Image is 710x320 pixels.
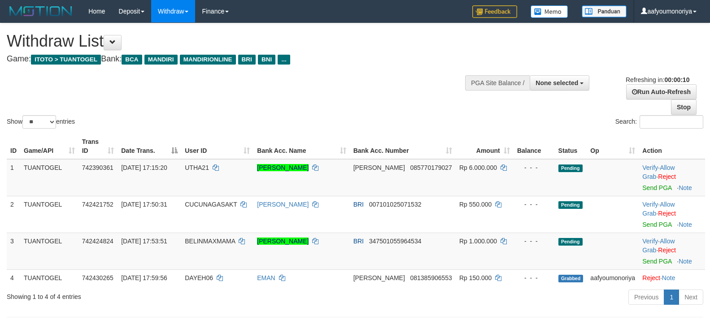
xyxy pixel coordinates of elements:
[671,99,697,115] a: Stop
[664,290,679,305] a: 1
[517,163,551,172] div: - - -
[31,55,101,65] span: ITOTO > TUANTOGEL
[7,269,20,286] td: 4
[558,275,584,282] span: Grabbed
[353,274,405,281] span: [PERSON_NAME]
[642,201,658,208] a: Verify
[20,233,78,269] td: TUANTOGEL
[410,274,452,281] span: Copy 081385906553 to clipboard
[587,134,639,159] th: Op: activate to sort column ascending
[517,200,551,209] div: - - -
[78,134,118,159] th: Trans ID: activate to sort column ascending
[121,238,167,245] span: [DATE] 17:53:51
[558,164,583,172] span: Pending
[664,76,689,83] strong: 00:00:10
[642,201,675,217] a: Allow Grab
[253,134,349,159] th: Bank Acc. Name: activate to sort column ascending
[353,201,364,208] span: BRI
[7,233,20,269] td: 3
[465,75,530,91] div: PGA Site Balance /
[459,201,492,208] span: Rp 550.000
[20,196,78,233] td: TUANTOGEL
[121,201,167,208] span: [DATE] 17:50:31
[369,201,422,208] span: Copy 007101025071532 to clipboard
[122,55,142,65] span: BCA
[7,32,464,50] h1: Withdraw List
[456,134,514,159] th: Amount: activate to sort column ascending
[642,258,671,265] a: Send PGA
[278,55,290,65] span: ...
[257,201,309,208] a: [PERSON_NAME]
[22,115,56,129] select: Showentries
[82,201,113,208] span: 742421752
[558,201,583,209] span: Pending
[238,55,256,65] span: BRI
[582,5,627,17] img: panduan.png
[536,79,578,86] span: None selected
[626,84,697,99] a: Run Auto-Refresh
[642,274,660,281] a: Reject
[181,134,253,159] th: User ID: activate to sort column ascending
[555,134,587,159] th: Status
[679,184,692,191] a: Note
[639,269,705,286] td: ·
[642,221,671,228] a: Send PGA
[121,164,167,171] span: [DATE] 17:15:20
[185,274,213,281] span: DAYEH06
[353,164,405,171] span: [PERSON_NAME]
[459,274,492,281] span: Rp 150.000
[369,238,422,245] span: Copy 347501055964534 to clipboard
[7,196,20,233] td: 2
[257,238,309,245] a: [PERSON_NAME]
[639,233,705,269] td: · ·
[258,55,275,65] span: BNI
[640,115,703,129] input: Search:
[642,238,675,254] a: Allow Grab
[626,76,689,83] span: Refreshing in:
[353,238,364,245] span: BRI
[180,55,236,65] span: MANDIRIONLINE
[558,238,583,246] span: Pending
[628,290,664,305] a: Previous
[185,164,209,171] span: UTHA21
[459,164,497,171] span: Rp 6.000.000
[82,274,113,281] span: 742430265
[472,5,517,18] img: Feedback.jpg
[82,238,113,245] span: 742424824
[662,274,675,281] a: Note
[121,274,167,281] span: [DATE] 17:59:56
[639,134,705,159] th: Action
[639,159,705,196] td: · ·
[587,269,639,286] td: aafyoumonoriya
[185,201,237,208] span: CUCUNAGASAKT
[20,159,78,196] td: TUANTOGEL
[257,164,309,171] a: [PERSON_NAME]
[185,238,235,245] span: BELINMAXMAMA
[615,115,703,129] label: Search:
[658,246,676,254] a: Reject
[350,134,456,159] th: Bank Acc. Number: activate to sort column ascending
[679,258,692,265] a: Note
[257,274,275,281] a: EMAN
[82,164,113,171] span: 742390361
[531,5,568,18] img: Button%20Memo.svg
[7,134,20,159] th: ID
[517,273,551,282] div: - - -
[517,237,551,246] div: - - -
[7,4,75,18] img: MOTION_logo.png
[642,238,675,254] span: ·
[410,164,452,171] span: Copy 085770179027 to clipboard
[144,55,178,65] span: MANDIRI
[514,134,555,159] th: Balance
[7,159,20,196] td: 1
[7,289,289,301] div: Showing 1 to 4 of 4 entries
[658,210,676,217] a: Reject
[642,184,671,191] a: Send PGA
[530,75,589,91] button: None selected
[20,269,78,286] td: TUANTOGEL
[679,290,703,305] a: Next
[658,173,676,180] a: Reject
[642,164,675,180] span: ·
[642,238,658,245] a: Verify
[7,115,75,129] label: Show entries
